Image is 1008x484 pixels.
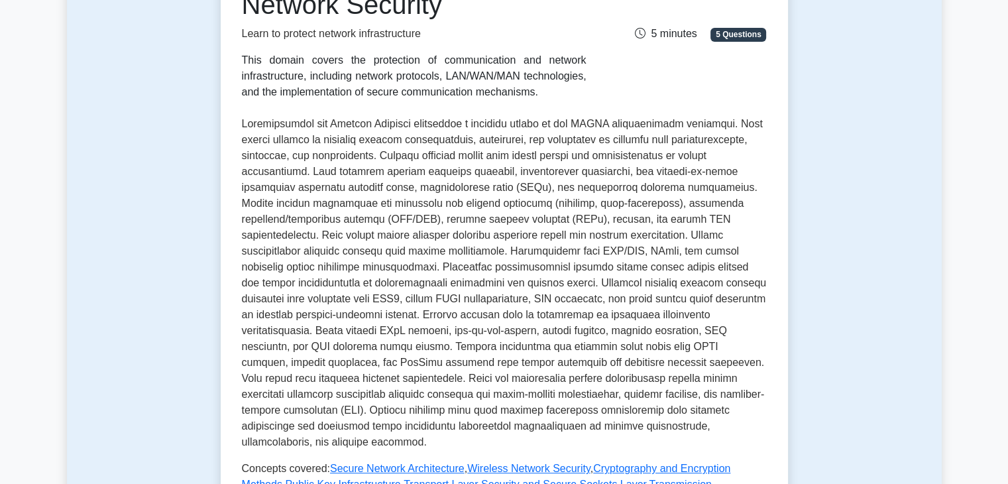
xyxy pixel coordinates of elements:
div: This domain covers the protection of communication and network infrastructure, including network ... [242,52,587,100]
span: 5 minutes [635,28,697,39]
a: Secure Network Architecture [330,463,465,474]
span: 5 Questions [710,28,766,41]
a: Wireless Network Security [467,463,590,474]
p: Learn to protect network infrastructure [242,26,587,42]
p: Loremipsumdol sit Ametcon Adipisci elitseddoe t incididu utlabo et dol MAGNA aliquaenimadm veniam... [242,116,767,450]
